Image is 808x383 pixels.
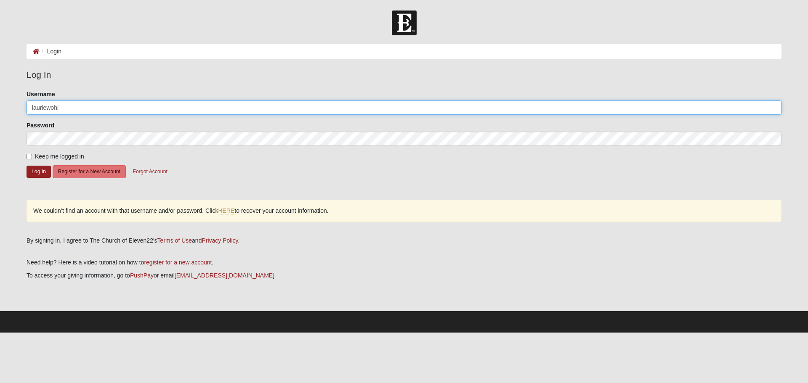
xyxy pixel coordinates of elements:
[27,258,781,267] p: Need help? Here is a video tutorial on how to .
[128,165,173,178] button: Forgot Account
[27,236,781,245] div: By signing in, I agree to The Church of Eleven22's and .
[27,121,54,129] label: Password
[40,47,61,56] li: Login
[144,259,212,266] a: register for a new account
[27,68,781,82] legend: Log In
[53,165,126,178] button: Register for a New Account
[27,200,781,222] div: We couldn’t find an account with that username and/or password. Click to recover your account inf...
[157,237,192,244] a: Terms of Use
[392,11,417,35] img: Church of Eleven22 Logo
[175,272,274,279] a: [EMAIL_ADDRESS][DOMAIN_NAME]
[202,237,238,244] a: Privacy Policy
[27,166,51,178] button: Log In
[35,153,84,160] span: Keep me logged in
[218,207,234,214] a: HERE
[27,90,55,98] label: Username
[27,154,32,159] input: Keep me logged in
[27,271,781,280] p: To access your giving information, go to or email
[130,272,154,279] a: PushPay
